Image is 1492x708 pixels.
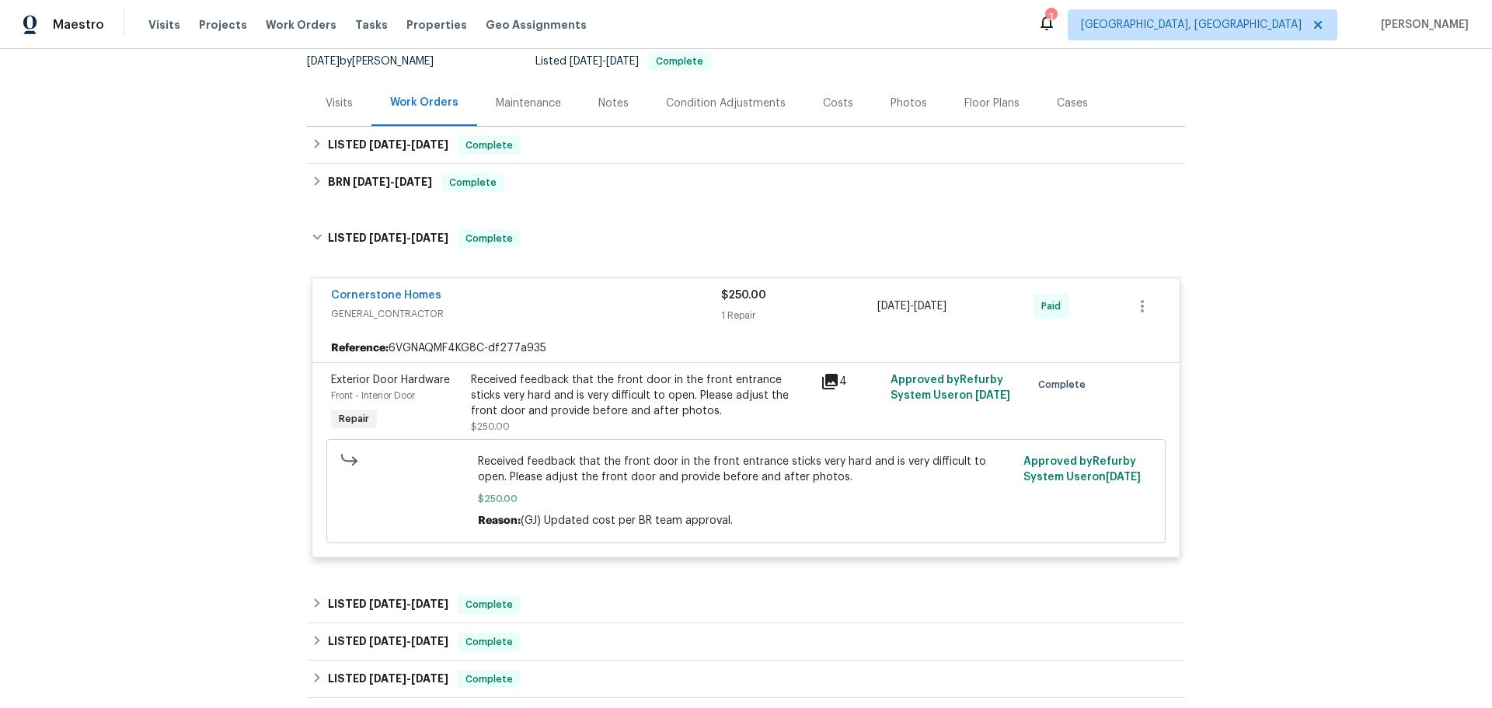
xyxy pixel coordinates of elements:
span: - [369,636,448,647]
div: Maintenance [496,96,561,111]
span: - [369,139,448,150]
span: Reason: [478,515,521,526]
span: - [369,673,448,684]
div: Floor Plans [964,96,1020,111]
div: LISTED [DATE]-[DATE]Complete [307,661,1185,698]
span: GENERAL_CONTRACTOR [331,306,721,322]
span: Complete [650,57,709,66]
span: Visits [148,17,180,33]
div: LISTED [DATE]-[DATE]Complete [307,623,1185,661]
span: - [369,232,448,243]
span: [DATE] [606,56,639,67]
span: [DATE] [411,232,448,243]
span: Exterior Door Hardware [331,375,450,385]
div: LISTED [DATE]-[DATE]Complete [307,127,1185,164]
a: Cornerstone Homes [331,290,441,301]
div: LISTED [DATE]-[DATE]Complete [307,214,1185,263]
span: [DATE] [369,232,406,243]
h6: BRN [328,173,432,192]
span: Complete [1038,377,1092,392]
span: Repair [333,411,375,427]
span: Approved by Refurby System User on [891,375,1010,401]
span: Complete [459,138,519,153]
span: [DATE] [914,301,946,312]
span: (GJ) Updated cost per BR team approval. [521,515,733,526]
span: Complete [459,597,519,612]
span: Complete [459,634,519,650]
span: [PERSON_NAME] [1375,17,1469,33]
div: Work Orders [390,95,458,110]
div: 1 Repair [721,308,877,323]
span: [DATE] [369,636,406,647]
span: - [877,298,946,314]
div: Received feedback that the front door in the front entrance sticks very hard and is very difficul... [471,372,811,419]
span: [DATE] [877,301,910,312]
span: - [353,176,432,187]
span: Projects [199,17,247,33]
span: - [570,56,639,67]
div: 3 [1045,9,1056,25]
div: Cases [1057,96,1088,111]
span: Maestro [53,17,104,33]
span: [DATE] [353,176,390,187]
div: 6VGNAQMF4KG8C-df277a935 [312,334,1180,362]
span: [DATE] [369,139,406,150]
div: by [PERSON_NAME] [307,52,452,71]
span: Properties [406,17,467,33]
h6: LISTED [328,670,448,689]
span: Complete [443,175,503,190]
div: Visits [326,96,353,111]
span: Work Orders [266,17,336,33]
span: [DATE] [1106,472,1141,483]
span: [DATE] [395,176,432,187]
span: [GEOGRAPHIC_DATA], [GEOGRAPHIC_DATA] [1081,17,1302,33]
div: Condition Adjustments [666,96,786,111]
span: Geo Assignments [486,17,587,33]
span: Listed [535,56,711,67]
span: [DATE] [411,139,448,150]
span: Front - Interior Door [331,391,415,400]
span: $250.00 [471,422,510,431]
span: Paid [1041,298,1067,314]
div: LISTED [DATE]-[DATE]Complete [307,586,1185,623]
span: [DATE] [570,56,602,67]
span: Tasks [355,19,388,30]
span: - [369,598,448,609]
span: Complete [459,231,519,246]
h6: LISTED [328,229,448,248]
span: $250.00 [478,491,1015,507]
span: [DATE] [411,636,448,647]
span: [DATE] [975,390,1010,401]
b: Reference: [331,340,389,356]
span: [DATE] [307,56,340,67]
span: $250.00 [721,290,766,301]
span: [DATE] [411,673,448,684]
h6: LISTED [328,633,448,651]
span: Received feedback that the front door in the front entrance sticks very hard and is very difficul... [478,454,1015,485]
div: Photos [891,96,927,111]
span: Complete [459,671,519,687]
div: 4 [821,372,881,391]
span: [DATE] [369,598,406,609]
span: [DATE] [411,598,448,609]
h6: LISTED [328,595,448,614]
span: [DATE] [369,673,406,684]
span: Approved by Refurby System User on [1023,456,1141,483]
div: Costs [823,96,853,111]
div: BRN [DATE]-[DATE]Complete [307,164,1185,201]
div: Notes [598,96,629,111]
h6: LISTED [328,136,448,155]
